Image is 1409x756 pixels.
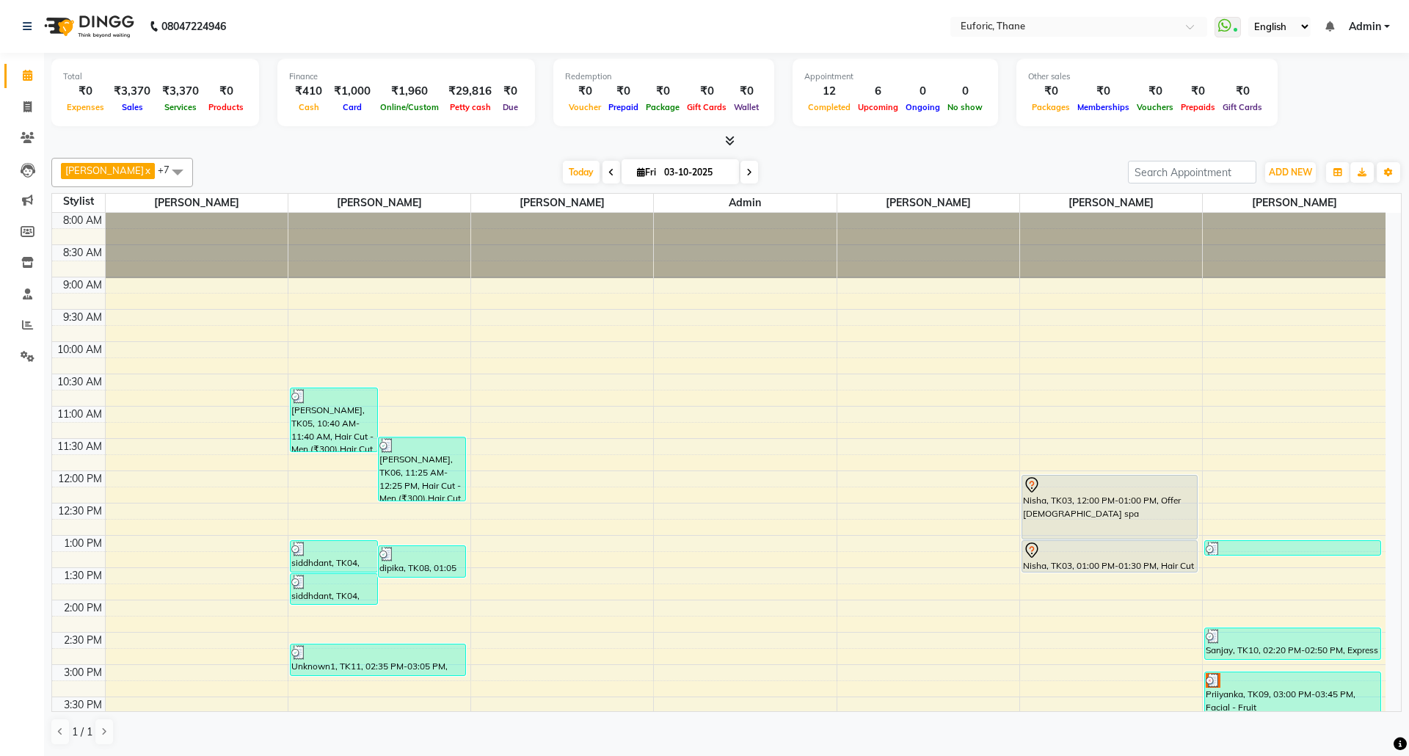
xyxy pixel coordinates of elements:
[854,83,902,100] div: 6
[443,83,498,100] div: ₹29,816
[660,161,733,183] input: 2025-10-03
[72,724,92,740] span: 1 / 1
[1022,476,1197,539] div: Nisha, TK03, 12:00 PM-01:00 PM, Offer [DEMOGRAPHIC_DATA] spa
[289,70,523,83] div: Finance
[61,568,105,584] div: 1:30 PM
[605,102,642,112] span: Prepaid
[1203,194,1386,212] span: [PERSON_NAME]
[291,644,465,675] div: Unknown1, TK11, 02:35 PM-03:05 PM, Hair Cut - Men (₹300)
[295,102,323,112] span: Cash
[60,213,105,228] div: 8:00 AM
[565,102,605,112] span: Voucher
[1219,102,1266,112] span: Gift Cards
[730,83,762,100] div: ₹0
[376,102,443,112] span: Online/Custom
[642,83,683,100] div: ₹0
[1133,83,1177,100] div: ₹0
[804,102,854,112] span: Completed
[565,70,762,83] div: Redemption
[654,194,836,212] span: Admin
[1349,19,1381,34] span: Admin
[944,102,986,112] span: No show
[498,83,523,100] div: ₹0
[55,471,105,487] div: 12:00 PM
[1133,102,1177,112] span: Vouchers
[61,600,105,616] div: 2:00 PM
[379,437,465,501] div: [PERSON_NAME], TK06, 11:25 AM-12:25 PM, Hair Cut - Men (₹300),Hair Cut - [PERSON_NAME] (₹150)
[106,194,288,212] span: [PERSON_NAME]
[65,164,144,176] span: [PERSON_NAME]
[61,536,105,551] div: 1:00 PM
[61,633,105,648] div: 2:30 PM
[161,102,200,112] span: Services
[1028,102,1074,112] span: Packages
[379,546,465,577] div: dipika, TK08, 01:05 PM-01:35 PM, Hair Wash - Women - Regular (₹375)
[339,102,365,112] span: Card
[446,102,495,112] span: Petty cash
[144,164,150,176] a: x
[291,388,377,451] div: [PERSON_NAME], TK05, 10:40 AM-11:40 AM, Hair Cut - Men (₹300),Hair Cut - [PERSON_NAME] (₹150)
[54,407,105,422] div: 11:00 AM
[63,70,247,83] div: Total
[837,194,1019,212] span: [PERSON_NAME]
[205,83,247,100] div: ₹0
[291,574,377,604] div: siddhdant, TK04, 01:30 PM-02:00 PM, Hair Cut - [PERSON_NAME]
[1205,628,1380,659] div: Sanjay, TK10, 02:20 PM-02:50 PM, Express (Pedicure) (₹700)
[1219,83,1266,100] div: ₹0
[499,102,522,112] span: Due
[1177,83,1219,100] div: ₹0
[328,83,376,100] div: ₹1,000
[1074,102,1133,112] span: Memberships
[60,277,105,293] div: 9:00 AM
[902,102,944,112] span: Ongoing
[52,194,105,209] div: Stylist
[944,83,986,100] div: 0
[854,102,902,112] span: Upcoming
[683,83,730,100] div: ₹0
[471,194,653,212] span: [PERSON_NAME]
[156,83,205,100] div: ₹3,370
[902,83,944,100] div: 0
[1177,102,1219,112] span: Prepaids
[63,83,108,100] div: ₹0
[54,439,105,454] div: 11:30 AM
[804,83,854,100] div: 12
[1205,672,1380,719] div: Priiyanka, TK09, 03:00 PM-03:45 PM, Facial - Fruit
[1022,541,1197,572] div: Nisha, TK03, 01:00 PM-01:30 PM, Hair Cut - Women
[1205,541,1380,555] div: Unknown1, TK07, 01:00 PM-01:15 PM, Threading - Eyebrows (₹50)
[60,245,105,261] div: 8:30 AM
[61,697,105,713] div: 3:30 PM
[376,83,443,100] div: ₹1,960
[158,164,181,175] span: +7
[55,504,105,519] div: 12:30 PM
[633,167,660,178] span: Fri
[54,374,105,390] div: 10:30 AM
[54,342,105,357] div: 10:00 AM
[683,102,730,112] span: Gift Cards
[37,6,138,47] img: logo
[289,83,328,100] div: ₹410
[563,161,600,183] span: Today
[1269,167,1312,178] span: ADD NEW
[288,194,470,212] span: [PERSON_NAME]
[61,665,105,680] div: 3:00 PM
[642,102,683,112] span: Package
[804,70,986,83] div: Appointment
[108,83,156,100] div: ₹3,370
[161,6,226,47] b: 08047224946
[1074,83,1133,100] div: ₹0
[1265,162,1316,183] button: ADD NEW
[730,102,762,112] span: Wallet
[605,83,642,100] div: ₹0
[1028,70,1266,83] div: Other sales
[565,83,605,100] div: ₹0
[60,310,105,325] div: 9:30 AM
[63,102,108,112] span: Expenses
[205,102,247,112] span: Products
[1028,83,1074,100] div: ₹0
[1020,194,1202,212] span: [PERSON_NAME]
[291,541,377,572] div: siddhdant, TK04, 01:00 PM-01:30 PM, Hair Cut - Men
[1128,161,1256,183] input: Search Appointment
[118,102,147,112] span: Sales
